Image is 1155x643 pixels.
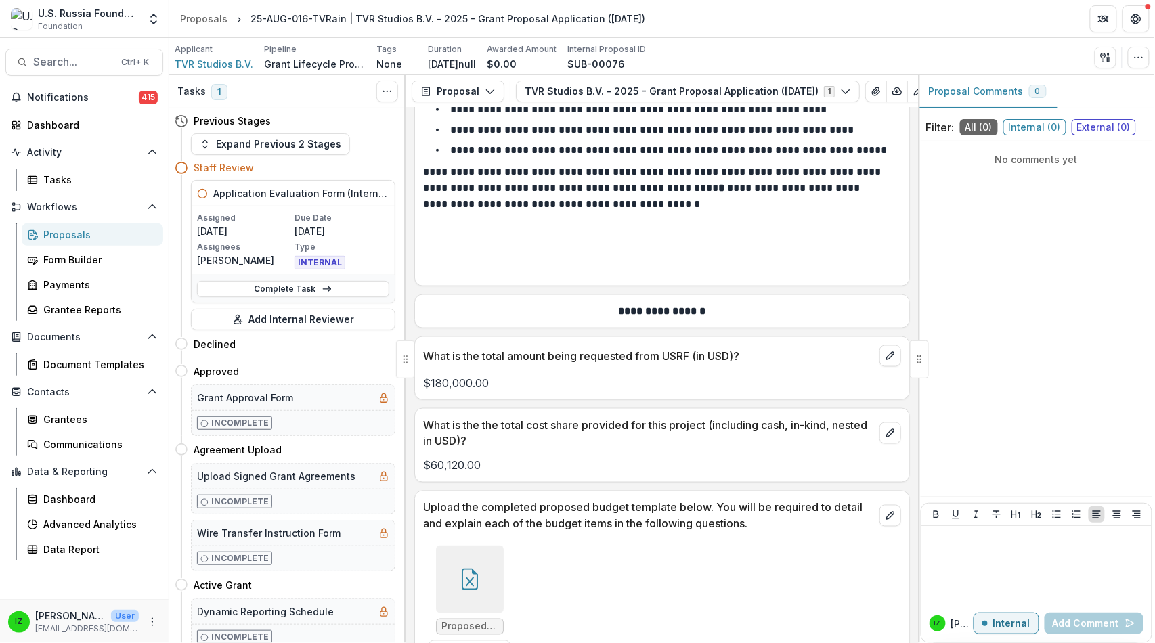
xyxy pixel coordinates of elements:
[5,141,163,163] button: Open Activity
[1045,613,1143,634] button: Add Comment
[38,20,83,32] span: Foundation
[11,8,32,30] img: U.S. Russia Foundation
[1028,506,1045,523] button: Heading 2
[43,278,152,292] div: Payments
[1008,506,1024,523] button: Heading 1
[22,223,163,246] a: Proposals
[960,119,998,135] span: All ( 0 )
[1129,506,1145,523] button: Align Right
[516,81,860,102] button: TVR Studios B.V. - 2025 - Grant Proposal Application ([DATE])1
[27,147,141,158] span: Activity
[5,49,163,76] button: Search...
[191,309,395,330] button: Add Internal Reviewer
[264,57,366,71] p: Grant Lifecycle Process
[194,160,254,175] h4: Staff Review
[487,57,517,71] p: $0.00
[934,620,941,627] div: Igor Zevelev
[567,57,625,71] p: SUB-00076
[194,443,282,457] h4: Agreement Upload
[211,631,269,643] p: Incomplete
[43,437,152,451] div: Communications
[423,348,874,364] p: What is the total amount being requested from USRF (in USD)?
[194,114,271,128] h4: Previous Stages
[43,412,152,426] div: Grantees
[27,386,141,398] span: Contacts
[879,422,901,444] button: edit
[175,9,651,28] nav: breadcrumb
[197,241,292,253] p: Assignees
[197,391,293,405] h5: Grant Approval Form
[175,9,233,28] a: Proposals
[22,298,163,321] a: Grantee Reports
[191,133,350,155] button: Expand Previous 2 Stages
[22,538,163,560] a: Data Report
[879,345,901,367] button: edit
[423,417,874,449] p: What is the the total cost share provided for this project (including cash, in-kind, nested in USD)?
[264,43,297,56] p: Pipeline
[993,618,1030,629] p: Internal
[1123,5,1150,32] button: Get Help
[197,604,334,619] h5: Dynamic Reporting Schedule
[295,224,389,238] p: [DATE]
[27,332,141,343] span: Documents
[22,513,163,535] a: Advanced Analytics
[5,381,163,403] button: Open Contacts
[118,55,152,70] div: Ctrl + K
[5,87,163,108] button: Notifications415
[951,617,974,631] p: [PERSON_NAME]
[988,506,1005,523] button: Strike
[487,43,557,56] p: Awarded Amount
[428,57,476,71] p: [DATE]null
[22,273,163,296] a: Payments
[22,169,163,191] a: Tasks
[175,43,213,56] p: Applicant
[211,495,269,508] p: Incomplete
[35,608,106,623] p: [PERSON_NAME]
[22,488,163,510] a: Dashboard
[5,114,163,136] a: Dashboard
[879,505,901,527] button: edit
[1035,87,1041,96] span: 0
[928,506,944,523] button: Bold
[376,57,402,71] p: None
[1089,506,1105,523] button: Align Left
[35,623,139,635] p: [EMAIL_ADDRESS][DOMAIN_NAME]
[423,375,901,391] p: $180,000.00
[22,433,163,456] a: Communications
[1109,506,1125,523] button: Align Center
[442,621,498,633] span: Proposed Grant Budget_TVR_2025.xlsx
[197,281,389,297] a: Complete Task
[865,81,887,102] button: View Attached Files
[211,552,269,564] p: Incomplete
[926,152,1147,167] p: No comments yet
[194,364,239,378] h4: Approved
[177,86,206,97] h3: Tasks
[423,458,901,474] p: $60,120.00
[567,43,646,56] p: Internal Proposal ID
[22,353,163,376] a: Document Templates
[412,81,504,102] button: Proposal
[43,542,152,556] div: Data Report
[22,408,163,430] a: Grantees
[194,578,252,592] h4: Active Grant
[197,469,355,483] h5: Upload Signed Grant Agreements
[926,119,955,135] p: Filter:
[907,81,929,102] button: Edit as form
[43,492,152,506] div: Dashboard
[974,613,1039,634] button: Internal
[175,57,253,71] a: TVR Studios B.V.
[213,186,389,200] h5: Application Evaluation Form (Internal)
[144,5,163,32] button: Open entity switcher
[1090,5,1117,32] button: Partners
[194,337,236,351] h4: Declined
[27,466,141,478] span: Data & Reporting
[139,91,158,104] span: 415
[1003,119,1066,135] span: Internal ( 0 )
[250,12,645,26] div: 25-AUG-016-TVRain | TVR Studios B.V. - 2025 - Grant Proposal Application ([DATE])
[43,173,152,187] div: Tasks
[295,256,345,269] span: INTERNAL
[1068,506,1085,523] button: Ordered List
[33,56,113,68] span: Search...
[423,500,874,532] p: Upload the completed proposed budget template below. You will be required to detail and explain e...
